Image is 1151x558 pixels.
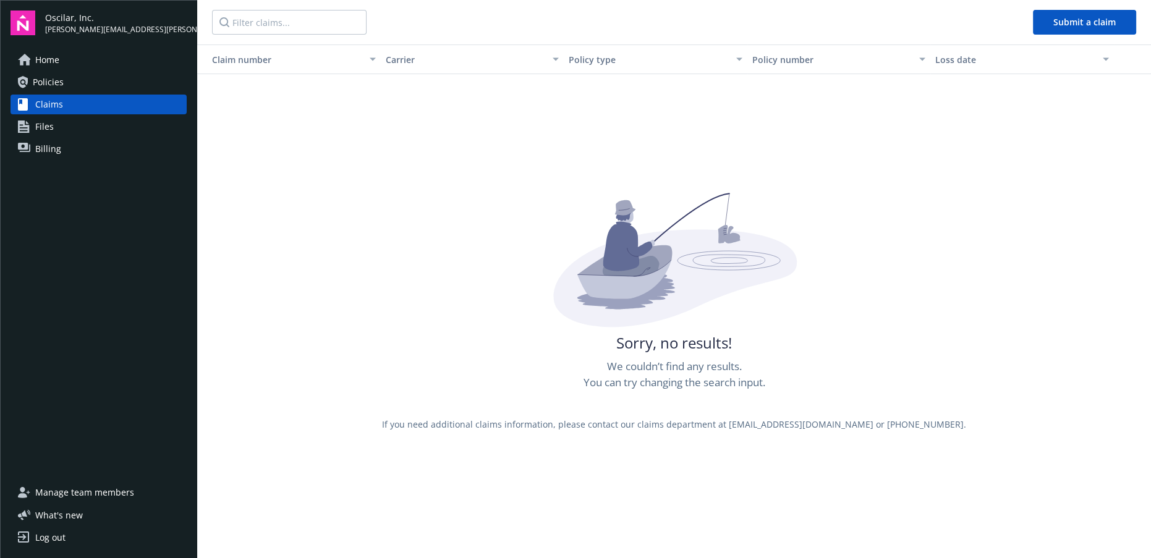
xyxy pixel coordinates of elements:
[584,374,765,391] span: You can try changing the search input.
[202,53,362,66] div: Claim number
[11,483,187,502] a: Manage team members
[45,11,187,24] span: Oscilar, Inc.
[930,44,1114,74] button: Loss date
[45,11,187,35] button: Oscilar, Inc.[PERSON_NAME][EMAIL_ADDRESS][PERSON_NAME][DOMAIN_NAME]
[35,528,66,547] div: Log out
[45,24,187,35] span: [PERSON_NAME][EMAIL_ADDRESS][PERSON_NAME][DOMAIN_NAME]
[11,72,187,92] a: Policies
[381,44,564,74] button: Carrier
[11,139,187,159] a: Billing
[202,53,362,66] div: Toggle SortBy
[11,117,187,137] a: Files
[11,95,187,114] a: Claims
[33,72,64,92] span: Policies
[616,332,732,353] span: Sorry, no results!
[607,358,742,374] span: We couldn’t find any results.
[11,11,35,35] img: navigator-logo.svg
[1053,16,1116,28] span: Submit a claim
[35,139,61,159] span: Billing
[212,10,367,35] input: Filter claims...
[11,50,187,70] a: Home
[386,53,546,66] div: Carrier
[197,395,1151,453] div: If you need additional claims information, please contact our claims department at [EMAIL_ADDRESS...
[752,53,912,66] div: Policy number
[1033,10,1136,35] button: Submit a claim
[747,44,931,74] button: Policy number
[935,53,1095,66] div: Loss date
[35,95,63,114] span: Claims
[35,483,134,502] span: Manage team members
[11,509,103,522] button: What's new
[35,117,54,137] span: Files
[564,44,747,74] button: Policy type
[35,509,83,522] span: What ' s new
[35,50,59,70] span: Home
[569,53,729,66] div: Policy type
